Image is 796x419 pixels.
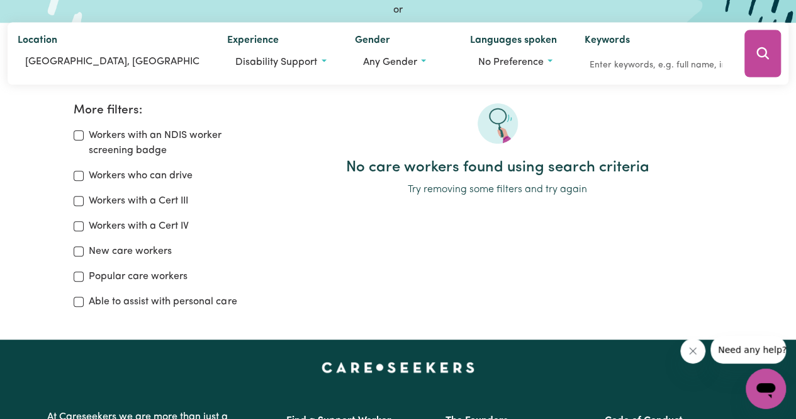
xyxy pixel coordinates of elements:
[680,338,705,364] iframe: Close message
[227,33,279,50] label: Experience
[89,219,189,234] label: Workers with a Cert IV
[89,294,237,309] label: Able to assist with personal care
[585,33,630,50] label: Keywords
[8,9,76,19] span: Need any help?
[469,50,564,74] button: Worker language preferences
[8,3,788,18] div: or
[273,159,722,177] h2: No care workers found using search criteria
[235,57,317,67] span: Disability support
[744,30,781,77] button: Search
[89,244,172,259] label: New care workers
[478,57,543,67] span: No preference
[363,57,417,67] span: Any gender
[89,168,193,183] label: Workers who can drive
[355,33,390,50] label: Gender
[18,33,57,50] label: Location
[273,182,722,197] p: Try removing some filters and try again
[355,50,450,74] button: Worker gender preference
[18,50,207,73] input: Enter a suburb
[710,336,786,364] iframe: Message from company
[469,33,556,50] label: Languages spoken
[227,50,334,74] button: Worker experience options
[74,103,257,118] h2: More filters:
[89,128,257,158] label: Workers with an NDIS worker screening badge
[89,269,188,284] label: Popular care workers
[746,369,786,409] iframe: Button to launch messaging window
[585,55,727,75] input: Enter keywords, e.g. full name, interests
[89,193,188,209] label: Workers with a Cert III
[322,362,474,372] a: Careseekers home page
